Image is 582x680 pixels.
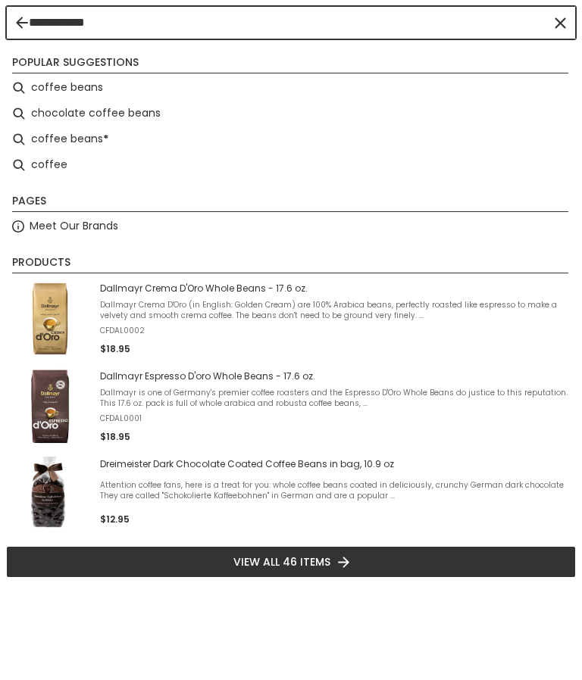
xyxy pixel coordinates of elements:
[100,458,570,470] span: Dreimeister Dark Chocolate Coated Coffee Beans in bag, 10.9 oz
[100,326,570,336] span: CFDAL0002
[12,254,568,273] li: Products
[100,300,570,321] span: Dallmayr Crema D'Oro (in English: Golden Cream) are 100% Arabica beans, perfectly roasted like es...
[6,101,576,126] li: chocolate coffee beans
[6,546,576,578] li: View all 46 items
[6,126,576,152] li: coffee beans*
[100,513,130,526] span: $12.95
[12,281,570,357] a: Dallmayr Crema D'Oro Whole Beans - 17.6 oz.Dallmayr Crema D'Oro (in English: Golden Cream) are 10...
[12,457,570,532] a: Dreimeister Dark Chocolate Coated Coffee Beans in bag, 10.9 ozAttention coffee fans, here is a tr...
[100,413,570,424] span: CFDAL0001
[233,554,330,570] span: View all 46 items
[6,75,576,101] li: coffee beans
[12,55,568,73] li: Popular suggestions
[6,275,576,363] li: Dallmayr Crema D'Oro Whole Beans - 17.6 oz.
[100,370,570,382] span: Dallmayr Espresso D'oro Whole Beans - 17.6 oz.
[30,217,118,235] a: Meet Our Brands
[12,193,568,212] li: Pages
[6,214,576,239] li: Meet Our Brands
[6,363,576,451] li: Dallmayr Espresso D'oro Whole Beans - 17.6 oz.
[552,15,568,30] button: Clear
[12,369,570,444] a: Dallmayr Espresso D'oro Whole Beans - 17.6 oz.Dallmayr is one of Germany's premier coffee roaster...
[6,451,576,538] li: Dreimeister Dark Chocolate Coated Coffee Beans in bag, 10.9 oz
[100,388,570,409] span: Dallmayr is one of Germany's premier coffee roasters and the Espresso D'Oro Whole Beans do justic...
[16,17,28,29] button: Back
[100,430,130,443] span: $18.95
[6,152,576,178] li: coffee
[100,342,130,355] span: $18.95
[100,282,570,295] span: Dallmayr Crema D'Oro Whole Beans - 17.6 oz.
[100,480,570,501] span: Attention coffee fans, here is a treat for you: whole coffee beans coated in deliciously, crunchy...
